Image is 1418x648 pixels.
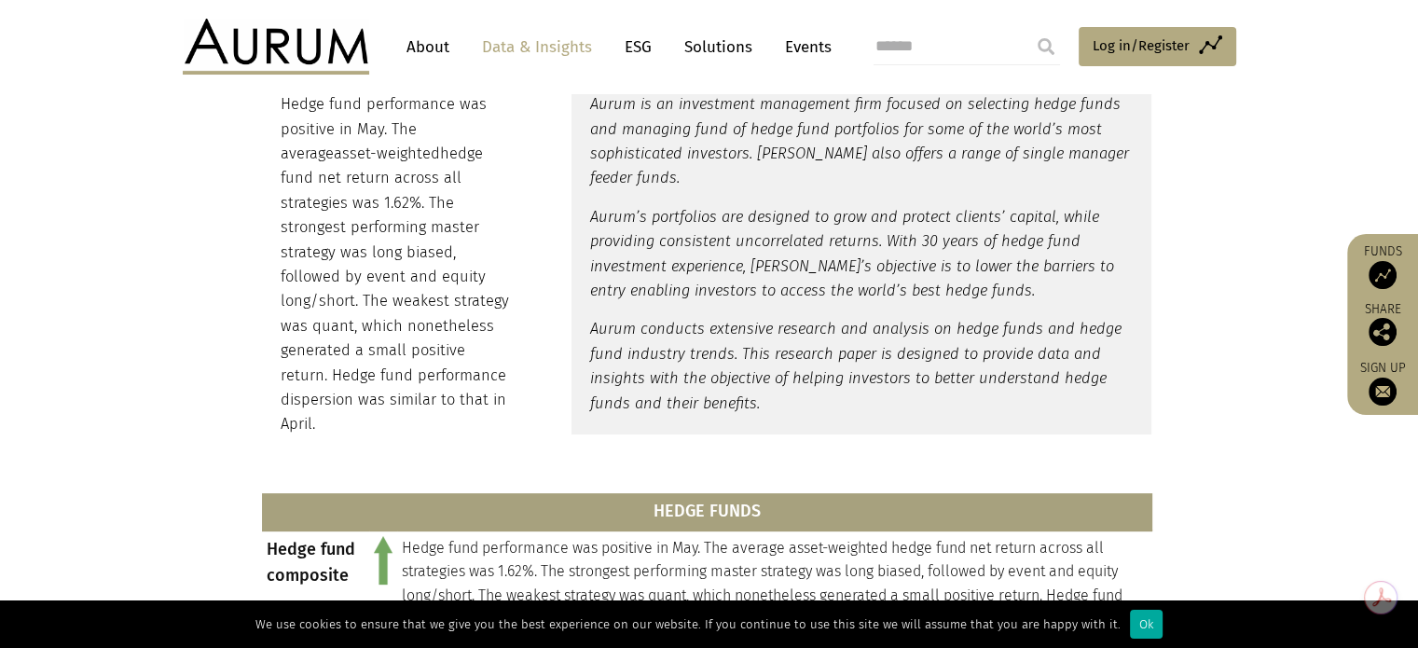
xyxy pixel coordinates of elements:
em: Aurum conducts extensive research and analysis on hedge funds and hedge fund industry trends. Thi... [590,320,1122,411]
a: Solutions [675,30,762,64]
div: Share [1356,303,1409,346]
img: Access Funds [1369,261,1397,289]
img: Sign up to our newsletter [1369,378,1397,406]
input: Submit [1027,28,1065,65]
td: Hedge fund performance was positive in May. The average asset-weighted hedge fund net return acro... [397,531,1152,637]
td: Hedge fund composite [262,531,369,637]
em: Aurum’s portfolios are designed to grow and protect clients’ capital, while providing consistent ... [590,208,1114,299]
em: Aurum is an investment management firm focused on selecting hedge funds and managing fund of hedg... [590,95,1129,186]
a: Data & Insights [473,30,601,64]
img: Share this post [1369,318,1397,346]
a: Sign up [1356,360,1409,406]
a: Events [776,30,832,64]
span: asset-weighted [334,145,440,162]
img: Aurum [183,19,369,75]
a: Funds [1356,243,1409,289]
p: Hedge fund performance was positive in May. The average hedge fund net return across all strategi... [281,92,513,436]
th: HEDGE FUNDS [262,493,1152,531]
a: Log in/Register [1079,27,1236,66]
span: Log in/Register [1093,34,1190,57]
a: About [397,30,459,64]
div: Ok [1130,610,1163,639]
a: ESG [615,30,661,64]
